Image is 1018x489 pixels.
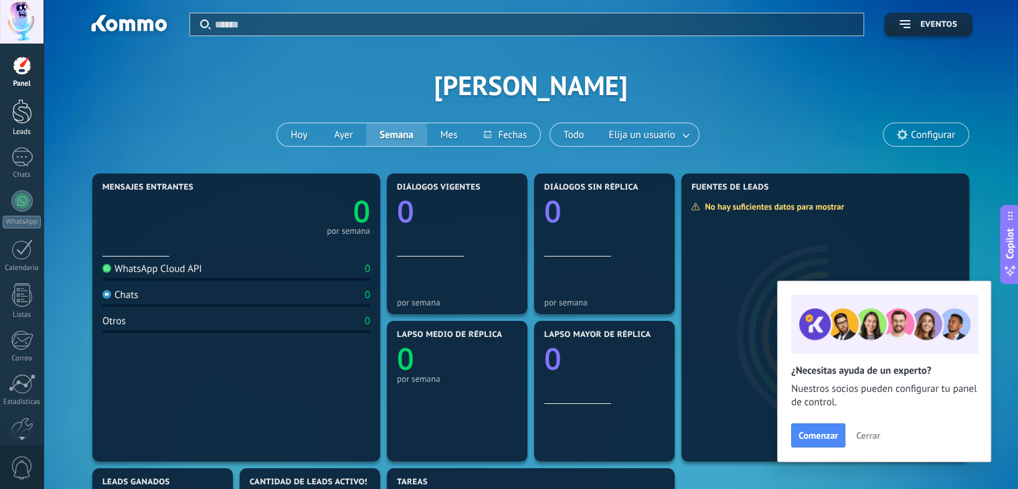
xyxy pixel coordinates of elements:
[920,20,957,29] span: Eventos
[277,123,321,146] button: Hoy
[397,330,503,340] span: Lapso medio de réplica
[102,315,126,328] div: Otros
[791,382,977,409] span: Nuestros socios pueden configurar tu panel de control.
[606,126,678,144] span: Elija un usuario
[102,289,139,301] div: Chats
[250,478,369,487] span: Cantidad de leads activos
[544,338,562,379] text: 0
[3,398,41,407] div: Estadísticas
[397,191,414,232] text: 0
[1003,228,1017,259] span: Copilot
[3,311,41,320] div: Listas
[397,183,481,192] span: Diálogos vigentes
[544,191,562,232] text: 0
[3,171,41,180] div: Chats
[366,123,427,146] button: Semana
[3,80,41,88] div: Panel
[544,183,639,192] span: Diálogos sin réplica
[102,264,111,273] img: WhatsApp Cloud API
[397,297,517,307] div: por semana
[365,263,370,275] div: 0
[397,374,517,384] div: por semana
[791,364,977,377] h2: ¿Necesitas ayuda de un experto?
[856,431,880,440] span: Cerrar
[365,289,370,301] div: 0
[102,183,193,192] span: Mensajes entrantes
[544,330,651,340] span: Lapso mayor de réplica
[102,290,111,299] img: Chats
[397,478,428,487] span: Tareas
[911,129,955,141] span: Configurar
[427,123,471,146] button: Mes
[397,338,414,379] text: 0
[884,13,972,36] button: Eventos
[102,478,170,487] span: Leads ganados
[598,123,699,146] button: Elija un usuario
[3,128,41,137] div: Leads
[236,191,370,232] a: 0
[850,425,886,445] button: Cerrar
[327,228,370,234] div: por semana
[544,297,665,307] div: por semana
[550,123,598,146] button: Todo
[791,423,845,447] button: Comenzar
[353,191,370,232] text: 0
[691,183,769,192] span: Fuentes de leads
[3,216,41,228] div: WhatsApp
[365,315,370,328] div: 0
[321,123,366,146] button: Ayer
[102,263,202,275] div: WhatsApp Cloud API
[691,201,853,212] div: No hay suficientes datos para mostrar
[471,123,539,146] button: Fechas
[798,431,838,440] span: Comenzar
[3,354,41,363] div: Correo
[3,264,41,273] div: Calendario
